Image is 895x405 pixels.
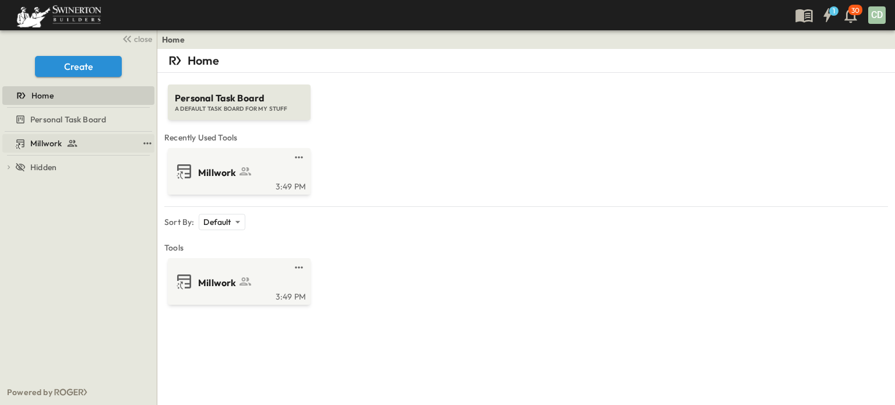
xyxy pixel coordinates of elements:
[2,135,138,152] a: Millwork
[167,73,312,120] a: Personal Task BoardA DEFAULT TASK BOARD FOR MY STUFF
[164,216,194,228] p: Sort By:
[14,3,104,27] img: 6c363589ada0b36f064d841b69d3a419a338230e66bb0a533688fa5cc3e9e735.png
[867,5,887,25] button: CD
[2,87,152,104] a: Home
[162,34,192,45] nav: breadcrumbs
[30,161,57,173] span: Hidden
[30,114,106,125] span: Personal Task Board
[164,242,888,253] span: Tools
[2,134,154,153] div: Millworktest
[170,162,306,181] a: Millwork
[117,30,154,47] button: close
[198,276,236,290] span: Millwork
[175,105,304,113] span: A DEFAULT TASK BOARD FOR MY STUFF
[162,34,185,45] a: Home
[203,216,231,228] p: Default
[134,33,152,45] span: close
[199,214,245,230] div: Default
[35,56,122,77] button: Create
[170,291,306,300] a: 3:49 PM
[292,260,306,274] button: test
[170,181,306,190] a: 3:49 PM
[30,138,62,149] span: Millwork
[31,90,54,101] span: Home
[292,150,306,164] button: test
[2,110,154,129] div: Personal Task Boardtest
[833,6,835,16] h6: 1
[175,91,304,105] span: Personal Task Board
[2,111,152,128] a: Personal Task Board
[198,166,236,179] span: Millwork
[851,6,859,15] p: 30
[140,136,154,150] button: test
[816,5,839,26] button: 1
[170,272,306,291] a: Millwork
[868,6,886,24] div: CD
[188,52,219,69] p: Home
[164,132,888,143] span: Recently Used Tools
